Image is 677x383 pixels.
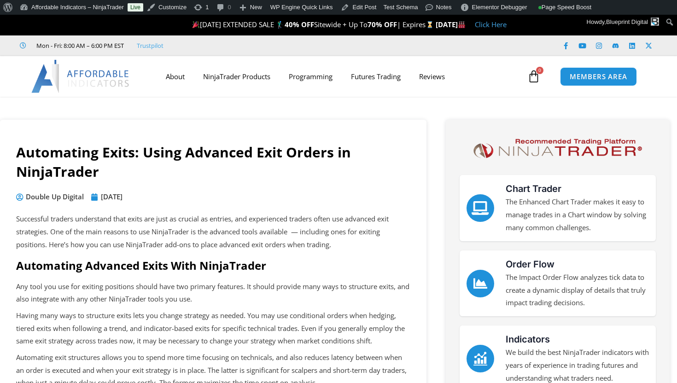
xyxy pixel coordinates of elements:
span: Having many ways to structure exits lets you change strategy as needed. You may use conditional o... [16,311,405,346]
a: Order Flow [506,259,554,270]
a: Chart Trader [506,183,561,194]
span: MEMBERS AREA [570,73,627,80]
a: Indicators [467,345,494,372]
strong: [DATE] [436,20,466,29]
a: Indicators [506,334,550,345]
img: 🏭 [458,21,465,28]
a: About [157,66,194,87]
p: The Impact Order Flow analyzes tick data to create a dynamic display of details that truly impact... [506,271,649,310]
a: Chart Trader [467,194,494,222]
img: ⌛ [426,21,433,28]
a: Howdy, [584,15,663,29]
span: Successful traders understand that exits are just as crucial as entries, and experienced traders ... [16,214,389,249]
strong: 70% OFF [368,20,397,29]
h1: Automating Exits: Using Advanced Exit Orders in NinjaTrader [16,143,410,181]
time: [DATE] [101,192,123,201]
a: Trustpilot [137,41,163,50]
span: Blueprint Digital [606,18,648,25]
a: MEMBERS AREA [560,67,637,86]
a: Programming [280,66,342,87]
a: Live [128,3,143,12]
a: Click Here [475,20,507,29]
img: LogoAI | Affordable Indicators – NinjaTrader [31,60,130,93]
span: 0 [536,67,543,74]
span: [DATE] EXTENDED SALE 🏌️‍♂️ Sitewide + Up To | Expires [190,20,435,29]
a: Order Flow [467,270,494,297]
a: NinjaTrader Products [194,66,280,87]
strong: 40% OFF [285,20,314,29]
span: Any tool you use for exiting positions should have two primary features. It should provide many w... [16,282,409,304]
a: Reviews [410,66,454,87]
span: Automating Advanced Exits With NinjaTrader [16,258,266,273]
img: NinjaTrader Logo | Affordable Indicators – NinjaTrader [469,136,646,161]
nav: Menu [157,66,525,87]
a: 0 [514,63,554,90]
span: Mon - Fri: 8:00 AM – 6:00 PM EST [34,40,124,51]
img: 🎉 [193,21,199,28]
span: Double Up Digital [23,191,84,203]
p: The Enhanced Chart Trader makes it easy to manage trades in a Chart window by solving many common... [506,196,649,234]
a: Futures Trading [342,66,410,87]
